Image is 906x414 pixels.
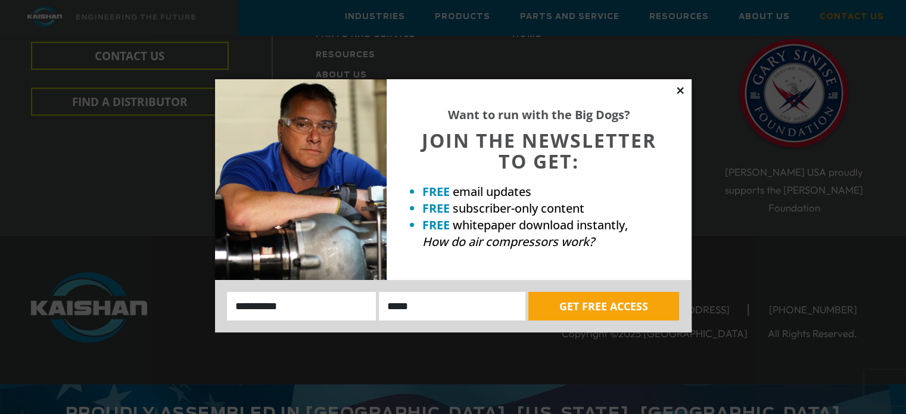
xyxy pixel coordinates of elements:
[453,183,531,200] span: email updates
[453,217,628,233] span: whitepaper download instantly,
[227,292,376,320] input: Name:
[528,292,679,320] button: GET FREE ACCESS
[422,217,450,233] strong: FREE
[453,200,584,216] span: subscriber-only content
[422,234,594,250] em: How do air compressors work?
[379,292,525,320] input: Email
[422,200,450,216] strong: FREE
[422,183,450,200] strong: FREE
[448,107,630,123] strong: Want to run with the Big Dogs?
[675,85,686,96] button: Close
[422,127,656,174] span: JOIN THE NEWSLETTER TO GET:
